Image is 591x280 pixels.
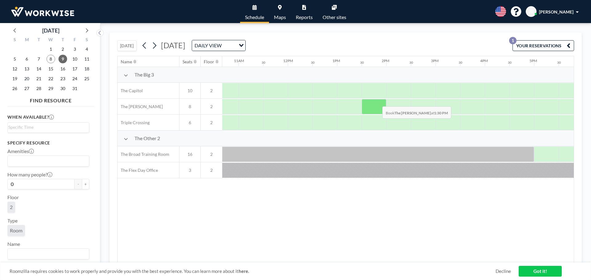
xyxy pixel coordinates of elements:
span: Saturday, October 4, 2025 [82,45,91,53]
div: W [45,36,57,44]
span: Sunday, October 26, 2025 [10,84,19,93]
span: Thursday, October 2, 2025 [58,45,67,53]
span: Tuesday, October 7, 2025 [34,55,43,63]
span: 2 [10,204,13,210]
div: Search for option [192,40,245,51]
label: Floor [7,194,19,200]
span: Wednesday, October 15, 2025 [46,65,55,73]
div: 11AM [234,58,244,63]
span: The Capitol [118,88,143,93]
span: Book at [382,106,451,119]
span: Wednesday, October 22, 2025 [46,74,55,83]
span: 2 [201,168,222,173]
img: organization-logo [10,6,75,18]
div: Search for option [8,249,89,259]
div: [DATE] [42,26,59,35]
span: DAILY VIEW [193,41,223,49]
input: Search for option [8,124,86,131]
span: Saturday, October 11, 2025 [82,55,91,63]
span: The [PERSON_NAME] [118,104,163,109]
span: Thursday, October 30, 2025 [58,84,67,93]
a: Decline [496,268,511,274]
div: F [69,36,81,44]
span: Friday, October 10, 2025 [70,55,79,63]
span: [DATE] [161,41,185,50]
span: [PERSON_NAME] [539,9,573,14]
span: Thursday, October 16, 2025 [58,65,67,73]
span: 8 [179,104,200,109]
span: 10 [179,88,200,93]
input: Search for option [8,250,86,258]
div: 5PM [529,58,537,63]
span: Thursday, October 9, 2025 [58,55,67,63]
div: Search for option [8,156,89,166]
div: T [33,36,45,44]
div: 30 [459,61,462,65]
span: Wednesday, October 1, 2025 [46,45,55,53]
span: Thursday, October 23, 2025 [58,74,67,83]
input: Search for option [8,157,86,165]
div: 12PM [283,58,293,63]
span: Friday, October 17, 2025 [70,65,79,73]
span: Friday, October 24, 2025 [70,74,79,83]
div: Floor [204,59,214,65]
span: Monday, October 13, 2025 [22,65,31,73]
span: Monday, October 6, 2025 [22,55,31,63]
span: 16 [179,152,200,157]
span: Other sites [323,15,346,20]
span: Sunday, October 5, 2025 [10,55,19,63]
span: The Big 3 [135,72,154,78]
button: + [82,179,89,189]
label: Amenities [7,148,34,154]
div: 30 [508,61,512,65]
span: Triple Crossing [118,120,150,125]
span: The Other 2 [135,135,160,141]
span: The Flex Day Office [118,168,158,173]
a: here. [239,268,249,274]
span: Friday, October 3, 2025 [70,45,79,53]
span: The Broad Training Room [118,152,169,157]
div: M [21,36,33,44]
label: Type [7,218,18,224]
b: The [PERSON_NAME] [394,111,431,115]
b: 1:30 PM [434,111,448,115]
span: 3 [179,168,200,173]
span: Saturday, October 18, 2025 [82,65,91,73]
div: Seats [183,59,192,65]
label: How many people? [7,172,52,178]
div: 30 [557,61,561,65]
span: Monday, October 27, 2025 [22,84,31,93]
span: Saturday, October 25, 2025 [82,74,91,83]
div: 4PM [480,58,488,63]
span: 2 [201,120,222,125]
div: S [9,36,21,44]
button: YOUR RESERVATIONS1 [513,40,574,51]
div: 30 [409,61,413,65]
div: S [81,36,93,44]
div: 1PM [332,58,340,63]
div: Search for option [8,123,89,132]
span: Monday, October 20, 2025 [22,74,31,83]
input: Search for option [223,41,235,49]
label: Name [7,241,20,247]
span: Room [10,227,22,233]
span: Wednesday, October 29, 2025 [46,84,55,93]
span: Wednesday, October 8, 2025 [46,55,55,63]
span: Sunday, October 19, 2025 [10,74,19,83]
a: Got it! [519,266,562,277]
span: 2 [201,88,222,93]
span: Tuesday, October 14, 2025 [34,65,43,73]
button: - [74,179,82,189]
div: 2PM [382,58,389,63]
span: Sunday, October 12, 2025 [10,65,19,73]
span: Friday, October 31, 2025 [70,84,79,93]
span: 2 [201,152,222,157]
div: Name [121,59,132,65]
span: 6 [179,120,200,125]
span: JB [529,9,533,14]
div: 30 [360,61,364,65]
span: Roomzilla requires cookies to work properly and provide you with the best experience. You can lea... [10,268,496,274]
div: 3PM [431,58,439,63]
div: T [57,36,69,44]
p: 1 [509,37,517,44]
